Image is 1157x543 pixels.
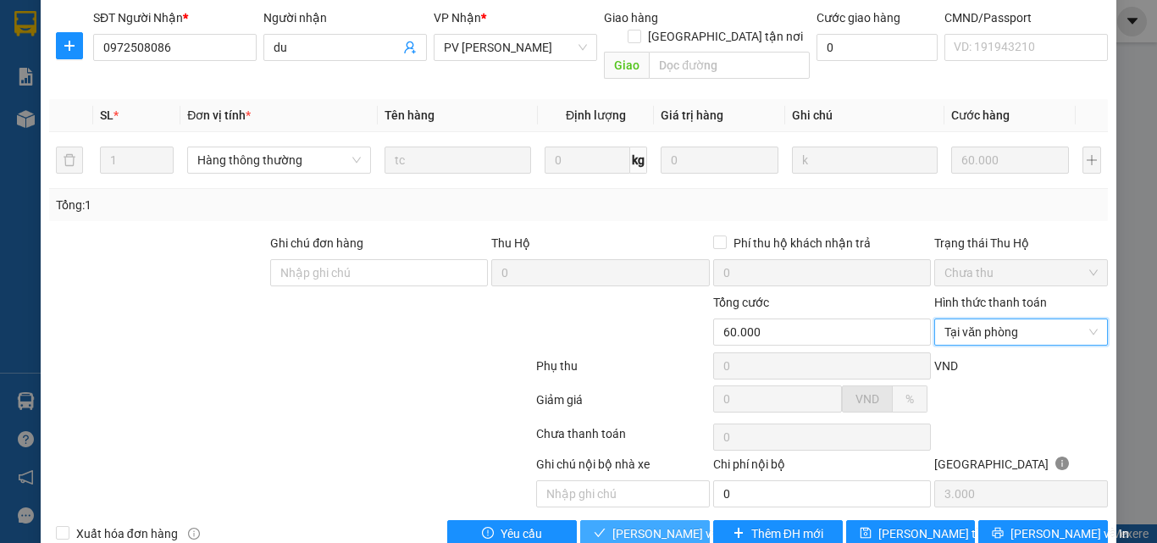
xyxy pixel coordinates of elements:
[713,455,931,480] div: Chi phí nội bộ
[56,32,83,59] button: plus
[951,108,1010,122] span: Cước hàng
[905,392,914,406] span: %
[1088,327,1099,337] span: close-circle
[187,108,251,122] span: Đơn vị tính
[860,527,872,540] span: save
[934,359,958,373] span: VND
[733,527,745,540] span: plus
[385,147,531,174] input: VD: Bàn, Ghế
[385,108,435,122] span: Tên hàng
[661,108,723,122] span: Giá trị hàng
[491,236,530,250] span: Thu Hộ
[270,259,488,286] input: Ghi chú đơn hàng
[1055,457,1069,470] span: info-circle
[93,8,257,27] div: SĐT Người Nhận
[785,99,945,132] th: Ghi chú
[403,41,417,54] span: user-add
[944,8,1108,27] div: CMND/Passport
[727,234,877,252] span: Phí thu hộ khách nhận trả
[534,424,711,454] div: Chưa thanh toán
[56,196,448,214] div: Tổng: 1
[944,260,1098,285] span: Chưa thu
[751,524,823,543] span: Thêm ĐH mới
[792,147,938,174] input: Ghi Chú
[536,455,710,480] div: Ghi chú nội bộ nhà xe
[536,480,710,507] input: Nhập ghi chú
[594,527,606,540] span: check
[188,528,200,540] span: info-circle
[878,524,1014,543] span: [PERSON_NAME] thay đổi
[630,147,647,174] span: kg
[641,27,810,46] span: [GEOGRAPHIC_DATA] tận nơi
[817,11,900,25] label: Cước giao hàng
[263,8,427,27] div: Người nhận
[1082,147,1102,174] button: plus
[534,357,711,386] div: Phụ thu
[661,147,778,174] input: 0
[649,52,810,79] input: Dọc đường
[444,35,587,60] span: PV Đức Xuyên
[434,11,481,25] span: VP Nhận
[612,524,775,543] span: [PERSON_NAME] và Giao hàng
[951,147,1068,174] input: 0
[534,391,711,420] div: Giảm giá
[100,108,113,122] span: SL
[57,39,82,53] span: plus
[69,524,185,543] span: Xuất hóa đơn hàng
[817,34,938,61] input: Cước giao hàng
[934,296,1047,309] label: Hình thức thanh toán
[934,234,1108,252] div: Trạng thái Thu Hộ
[1010,524,1129,543] span: [PERSON_NAME] và In
[992,527,1004,540] span: printer
[604,11,658,25] span: Giao hàng
[566,108,626,122] span: Định lượng
[270,236,363,250] label: Ghi chú đơn hàng
[197,147,361,173] span: Hàng thông thường
[604,52,649,79] span: Giao
[482,527,494,540] span: exclamation-circle
[934,455,1108,480] div: [GEOGRAPHIC_DATA]
[855,392,879,406] span: VND
[713,296,769,309] span: Tổng cước
[56,147,83,174] button: delete
[944,319,1098,345] span: Tại văn phòng
[501,524,542,543] span: Yêu cầu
